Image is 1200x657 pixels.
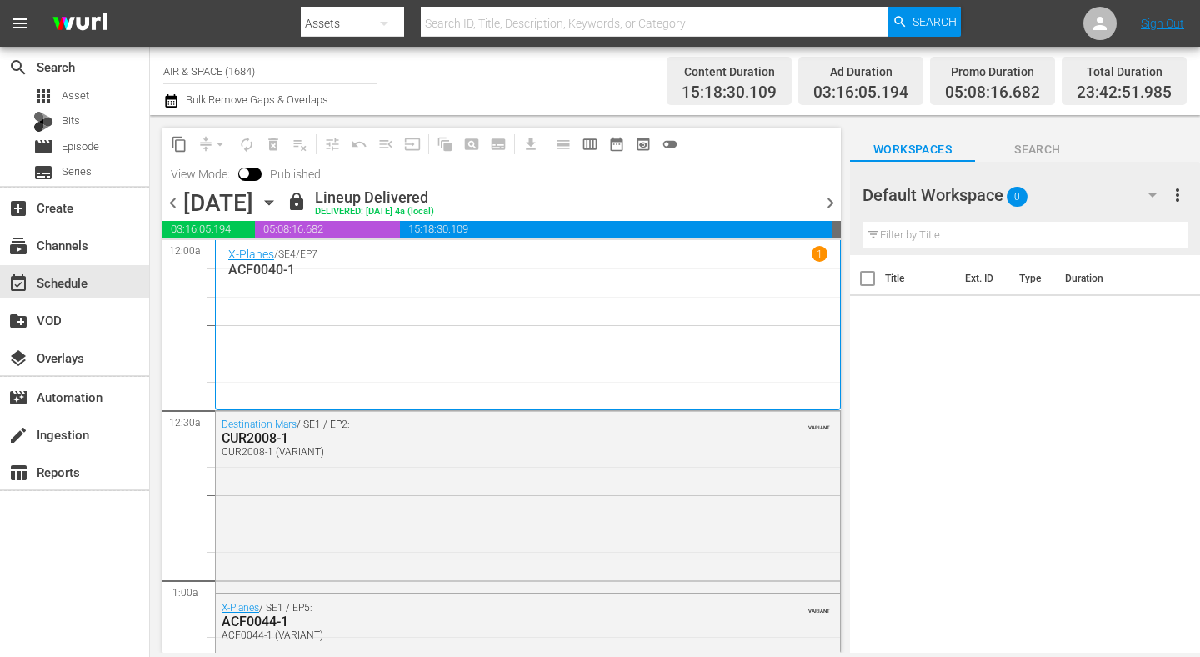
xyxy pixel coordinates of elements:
[8,425,28,445] span: Ingestion
[33,137,53,157] span: Episode
[512,128,544,160] span: Download as CSV
[577,131,603,158] span: Week Calendar View
[8,58,28,78] span: Search
[1167,185,1187,205] span: more_vert
[955,255,1009,302] th: Ext. ID
[458,131,485,158] span: Create Search Block
[162,193,183,213] span: chevron_left
[313,128,346,160] span: Customize Events
[603,131,630,158] span: Month Calendar View
[166,131,192,158] span: Copy Lineup
[608,136,625,153] span: date_range_outlined
[222,430,747,446] div: CUR2008-1
[682,60,777,83] div: Content Duration
[1167,175,1187,215] button: more_vert
[62,138,99,155] span: Episode
[850,139,975,160] span: Workspaces
[544,128,577,160] span: Day Calendar View
[222,419,297,430] a: Destination Mars
[183,189,253,217] div: [DATE]
[635,136,652,153] span: preview_outlined
[8,349,28,369] span: Overlays
[682,83,777,103] span: 15:18:30.109
[40,4,120,43] img: ans4CAIJ8jUAAAAAAAAAAAAAAAAAAAAAAAAgQb4GAAAAAAAAAAAAAAAAAAAAAAAAJMjXAAAAAAAAAAAAAAAAAAAAAAAAgAT5G...
[222,614,747,629] div: ACF0044-1
[813,83,908,103] span: 03:16:05.194
[662,136,678,153] span: toggle_off
[887,7,961,37] button: Search
[33,86,53,106] span: Asset
[832,221,841,238] span: 00:17:08.015
[945,83,1040,103] span: 05:08:16.682
[255,221,400,238] span: 05:08:16.682
[222,602,259,614] a: X-Planes
[192,131,233,158] span: Remove Gaps & Overlaps
[222,629,747,641] div: ACF0044-1 (VARIANT)
[657,131,683,158] span: 24 hours Lineup View is OFF
[817,248,822,260] p: 1
[262,168,329,181] span: Published
[885,255,955,302] th: Title
[1007,179,1027,214] span: 0
[8,198,28,218] span: Create
[945,60,1040,83] div: Promo Duration
[260,131,287,158] span: Select an event to delete
[1009,255,1055,302] th: Type
[33,112,53,132] div: Bits
[8,388,28,408] span: Automation
[33,163,53,183] span: Series
[582,136,598,153] span: calendar_view_week_outlined
[813,60,908,83] div: Ad Duration
[62,113,80,129] span: Bits
[315,188,434,207] div: Lineup Delivered
[400,221,832,238] span: 15:18:30.109
[287,131,313,158] span: Clear Lineup
[287,192,307,212] span: lock
[1077,60,1172,83] div: Total Duration
[300,248,317,260] p: EP7
[274,248,278,260] p: /
[8,311,28,331] span: VOD
[820,193,841,213] span: chevron_right
[975,139,1100,160] span: Search
[233,131,260,158] span: Loop Content
[346,131,372,158] span: Revert to Primary Episode
[222,446,747,458] div: CUR2008-1 (VARIANT)
[912,7,957,37] span: Search
[171,136,187,153] span: content_copy
[808,417,830,430] span: VARIANT
[399,131,426,158] span: Update Metadata from Key Asset
[10,13,30,33] span: menu
[228,262,827,278] p: ACF0040-1
[162,168,238,181] span: View Mode:
[62,88,89,104] span: Asset
[808,600,830,614] span: VARIANT
[315,207,434,218] div: DELIVERED: [DATE] 4a (local)
[8,273,28,293] span: Schedule
[62,163,92,180] span: Series
[630,131,657,158] span: View Backup
[862,172,1172,218] div: Default Workspace
[222,602,747,641] div: / SE1 / EP5:
[278,248,300,260] p: SE4 /
[238,168,250,179] span: Toggle to switch from Published to Draft view.
[8,463,28,483] span: Reports
[426,128,458,160] span: Refresh All Search Blocks
[485,131,512,158] span: Create Series Block
[222,419,747,458] div: / SE1 / EP2:
[183,93,328,106] span: Bulk Remove Gaps & Overlaps
[228,248,274,261] a: X-Planes
[8,236,28,256] span: Channels
[372,131,399,158] span: Fill episodes with ad slates
[1055,255,1155,302] th: Duration
[1141,17,1184,30] a: Sign Out
[162,221,255,238] span: 03:16:05.194
[1077,83,1172,103] span: 23:42:51.985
